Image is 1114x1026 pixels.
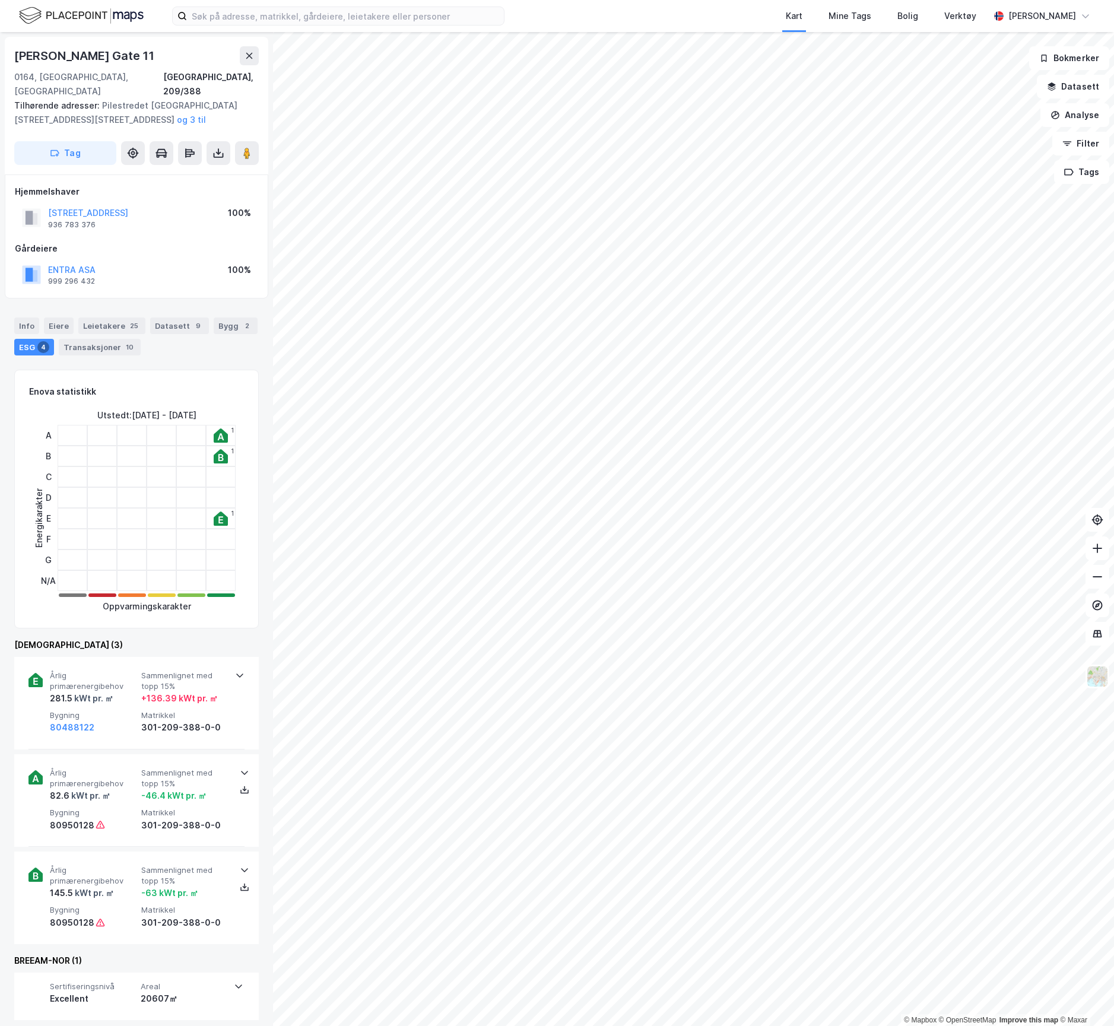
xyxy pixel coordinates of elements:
div: 301-209-388-0-0 [141,916,228,930]
span: Matrikkel [141,808,228,818]
div: Energikarakter [32,488,46,548]
div: E [41,508,56,529]
div: Hjemmelshaver [15,185,258,199]
a: Mapbox [904,1016,937,1024]
div: Verktøy [944,9,976,23]
div: 20607㎡ [141,992,227,1006]
div: 281.5 [50,691,113,706]
div: B [41,446,56,466]
div: G [41,549,56,570]
div: + 136.39 kWt pr. ㎡ [141,691,218,706]
span: Tilhørende adresser: [14,100,102,110]
div: kWt pr. ㎡ [69,789,110,803]
span: Årlig primærenergibehov [50,768,137,789]
div: Bolig [897,9,918,23]
div: [PERSON_NAME] [1008,9,1076,23]
div: A [41,425,56,446]
div: 1 [231,447,234,455]
div: Info [14,317,39,334]
div: -63 kWt pr. ㎡ [141,886,198,900]
div: ESG [14,339,54,355]
input: Søk på adresse, matrikkel, gårdeiere, leietakere eller personer [187,7,504,25]
button: Analyse [1040,103,1109,127]
span: Årlig primærenergibehov [50,865,137,886]
span: Bygning [50,905,137,915]
div: Gårdeiere [15,242,258,256]
iframe: Chat Widget [1055,969,1114,1026]
div: [GEOGRAPHIC_DATA], 209/388 [163,70,259,99]
div: 145.5 [50,886,114,900]
div: 1 [231,510,234,517]
div: C [41,466,56,487]
div: 1 [231,427,234,434]
div: Kart [786,9,802,23]
span: Sammenlignet med topp 15% [141,768,228,789]
div: F [41,529,56,549]
div: 999 296 432 [48,277,95,286]
img: Z [1086,665,1109,688]
div: 100% [228,206,251,220]
div: 82.6 [50,789,110,803]
div: BREEAM-NOR (1) [14,954,259,968]
div: D [41,487,56,508]
button: Tag [14,141,116,165]
span: Matrikkel [141,905,228,915]
div: N/A [41,570,56,591]
span: Sertifiseringsnivå [50,981,136,992]
div: 9 [192,320,204,332]
div: 301-209-388-0-0 [141,720,228,735]
div: Leietakere [78,317,145,334]
button: Bokmerker [1029,46,1109,70]
button: Filter [1052,132,1109,155]
span: Sammenlignet med topp 15% [141,865,228,886]
div: Utstedt : [DATE] - [DATE] [97,408,196,423]
button: Tags [1054,160,1109,184]
div: 936 783 376 [48,220,96,230]
a: Improve this map [999,1016,1058,1024]
div: Transaksjoner [59,339,141,355]
button: 80488122 [50,720,94,735]
div: 25 [128,320,141,332]
div: [PERSON_NAME] Gate 11 [14,46,157,65]
span: Bygning [50,710,137,720]
div: 80950128 [50,818,94,833]
span: Sammenlignet med topp 15% [141,671,228,691]
div: Datasett [150,317,209,334]
div: Kontrollprogram for chat [1055,969,1114,1026]
div: Bygg [214,317,258,334]
div: Enova statistikk [29,385,96,399]
span: Årlig primærenergibehov [50,671,137,691]
div: Eiere [44,317,74,334]
div: Pilestredet [GEOGRAPHIC_DATA][STREET_ADDRESS][STREET_ADDRESS] [14,99,249,127]
div: 2 [241,320,253,332]
div: kWt pr. ㎡ [73,886,114,900]
div: -46.4 kWt pr. ㎡ [141,789,207,803]
div: kWt pr. ㎡ [72,691,113,706]
button: Datasett [1037,75,1109,99]
span: Areal [141,981,227,992]
div: Excellent [50,992,136,1006]
span: Bygning [50,808,137,818]
a: OpenStreetMap [939,1016,996,1024]
div: 100% [228,263,251,277]
div: 301-209-388-0-0 [141,818,228,833]
span: Matrikkel [141,710,228,720]
div: 10 [123,341,136,353]
div: Oppvarmingskarakter [103,599,191,614]
div: 4 [37,341,49,353]
img: logo.f888ab2527a4732fd821a326f86c7f29.svg [19,5,144,26]
div: 80950128 [50,916,94,930]
div: Mine Tags [829,9,871,23]
div: 0164, [GEOGRAPHIC_DATA], [GEOGRAPHIC_DATA] [14,70,163,99]
div: [DEMOGRAPHIC_DATA] (3) [14,638,259,652]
